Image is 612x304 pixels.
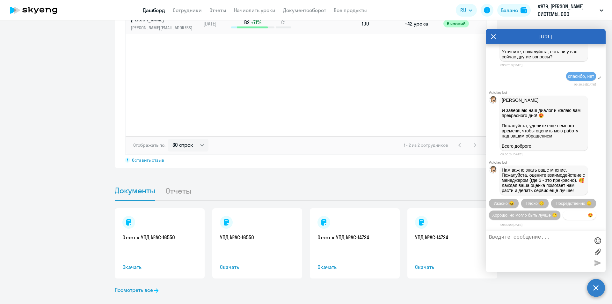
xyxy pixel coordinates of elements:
span: спасибо, нет [568,74,594,79]
td: ~42 урока [402,13,441,34]
span: RU [460,6,466,14]
p: [PERSON_NAME], Я завершаю наш диалог и желаю вам прекрасного дня! 😍 Пожалуйста, уделите еще немно... [502,98,586,149]
span: Скачать [220,263,295,271]
a: Отчет к УПД №AC-16550 [122,234,197,241]
a: Все продукты [334,7,367,13]
span: Плохо ☹️ [526,201,544,206]
span: Нам важно знать ваше мнение. Пожалуйста, оцените взаимодействие с менеджером (где 5 - это прекрас... [502,167,586,193]
div: Autofaq bot [489,91,606,94]
a: [PERSON_NAME][PERSON_NAME][EMAIL_ADDRESS][DOMAIN_NAME] [131,16,200,31]
div: Баланс [501,6,518,14]
img: bot avatar [489,96,497,105]
a: Начислить уроки [234,7,275,13]
td: [DATE] [201,13,230,34]
a: Сотрудники [173,7,202,13]
time: 09:23:18[DATE] [500,63,522,67]
p: #879, [PERSON_NAME] СИСТЕМЫ, ООО [538,3,597,18]
time: 09:30:29[DATE] [500,223,522,226]
a: Документооборот [283,7,326,13]
span: Скачать [317,263,392,271]
span: +71% [251,19,261,26]
time: 09:30:24[DATE] [500,152,522,156]
span: Скачать [415,263,490,271]
button: Балансbalance [497,4,531,17]
div: Autofaq bot [489,160,606,164]
span: Оставить отзыв [132,157,164,163]
span: Документы [115,186,155,195]
span: Прекрасно 😍 [566,213,593,218]
a: Отчеты [209,7,226,13]
a: Дашборд [143,7,165,13]
p: [PERSON_NAME][EMAIL_ADDRESS][DOMAIN_NAME] [131,24,196,31]
a: Посмотреть все [115,286,158,294]
a: УПД №AC-14724 [415,234,490,241]
button: Плохо ☹️ [521,199,549,208]
time: 09:28:16[DATE] [574,83,596,86]
button: Посредственно 😑 [551,199,596,208]
ul: Tabs [115,181,497,201]
span: Скачать [122,263,197,271]
span: Хорошо, но могло быть лучше 🙂 [492,213,557,218]
span: B2 [244,19,250,26]
button: Прекрасно 😍 [563,211,596,220]
span: C1 [281,19,286,26]
a: Отчет к УПД №AC-14724 [317,234,392,241]
label: Лимит 10 файлов [593,247,602,256]
span: Отображать по: [133,142,165,148]
span: 1 - 2 из 2 сотрудников [404,142,448,148]
button: Ужасно 😖 [489,199,519,208]
button: #879, [PERSON_NAME] СИСТЕМЫ, ООО [535,3,607,18]
span: Высокий [443,20,469,27]
a: УПД №AC-16550 [220,234,295,241]
img: bot avatar [489,166,497,175]
span: Ужасно 😖 [493,201,514,206]
button: RU [456,4,477,17]
span: Посредственно 😑 [556,201,591,206]
button: Хорошо, но могло быть лучше 🙂 [489,211,560,220]
td: 100 [359,13,402,34]
img: balance [521,7,527,13]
